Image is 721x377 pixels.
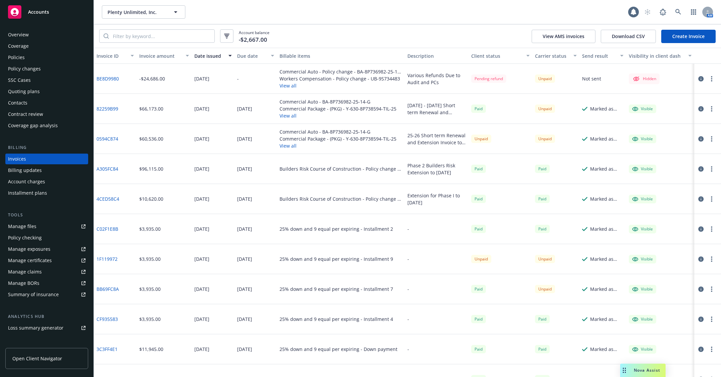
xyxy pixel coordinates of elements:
div: [DATE] [194,135,209,142]
a: Manage exposures [5,244,88,254]
div: [DATE] [237,165,252,172]
button: Due date [234,48,277,64]
a: 3C3FF4E1 [97,346,118,353]
span: Paid [471,315,486,323]
div: Paid [535,315,550,323]
div: Visible [632,286,653,292]
a: Coverage [5,41,88,51]
div: Invoices [8,154,26,164]
div: - [407,316,409,323]
div: Commercial Package - (PKG) - Y-630-8P738594-TIL-25 [280,135,396,142]
a: Manage claims [5,266,88,277]
button: Carrier status [532,48,579,64]
a: Invoices [5,154,88,164]
div: Description [407,52,466,59]
button: Nova Assist [620,364,666,377]
div: Unpaid [535,135,555,143]
a: Policy changes [5,63,88,74]
div: Manage certificates [8,255,52,266]
a: Start snowing [641,5,654,19]
div: Manage BORs [8,278,39,289]
span: Paid [535,165,550,173]
div: Coverage [8,41,29,51]
span: Paid [535,195,550,203]
a: C02F1E8B [97,225,118,232]
button: Date issued [192,48,234,64]
a: Manage BORs [5,278,88,289]
div: Unpaid [535,285,555,293]
div: Analytics hub [5,313,88,320]
button: Invoice ID [94,48,137,64]
div: $60,536.00 [139,135,163,142]
span: Paid [471,165,486,173]
div: [DATE] [237,346,252,353]
div: Unpaid [471,255,491,263]
div: 25% down and 9 equal per expiring - Installment 9 [280,255,393,262]
a: SSC Cases [5,75,88,85]
a: Summary of insurance [5,289,88,300]
div: Manage exposures [8,244,50,254]
a: 0594C874 [97,135,118,142]
div: Not sent [582,75,601,82]
svg: Search [104,33,109,39]
div: SSC Cases [8,75,31,85]
div: Quoting plans [8,86,40,97]
div: Client status [471,52,522,59]
a: Manage certificates [5,255,88,266]
div: Marked as sent [590,195,623,202]
a: 82259B99 [97,105,118,112]
a: Contacts [5,98,88,108]
div: Overview [8,29,29,40]
div: Paid [471,345,486,353]
div: Unpaid [535,255,555,263]
a: Billing updates [5,165,88,176]
div: Paid [471,225,486,233]
div: $10,620.00 [139,195,163,202]
span: Paid [471,285,486,293]
div: $66,173.00 [139,105,163,112]
div: $11,945.00 [139,346,163,353]
button: Download CSV [601,30,656,43]
div: [DATE] [194,105,209,112]
div: Marked as sent [590,286,623,293]
div: [DATE] [237,316,252,323]
div: [DATE] [237,255,252,262]
a: Policy checking [5,232,88,243]
div: Summary of insurance [8,289,59,300]
div: Paid [471,195,486,203]
button: Invoice amount [137,48,192,64]
div: Policies [8,52,25,63]
div: - [407,255,409,262]
div: Send result [582,52,616,59]
div: Due date [237,52,267,59]
a: Search [672,5,685,19]
div: Marked as sent [590,255,623,262]
div: [DATE] [237,105,252,112]
div: 25% down and 9 equal per expiring - Down payment [280,346,397,353]
a: 1F119972 [97,255,118,262]
div: Commercial Package - (PKG) - Y-630-8P738594-TIL-25 [280,105,396,112]
div: Carrier status [535,52,569,59]
div: Hidden [632,75,656,83]
span: Paid [471,105,486,113]
div: [DATE] [194,346,209,353]
span: Nova Assist [634,367,660,373]
a: Accounts [5,3,88,21]
div: Commercial Auto - BA-8P736982-25-14-G [280,98,396,105]
div: Marked as sent [590,165,623,172]
a: A305FC84 [97,165,118,172]
button: Visibility in client dash [626,48,694,64]
div: Commercial Auto - BA-8P736982-25-14-G [280,128,396,135]
div: Date issued [194,52,224,59]
div: [DATE] [194,75,209,82]
div: [DATE] [237,195,252,202]
div: Visible [632,316,653,322]
div: Visible [632,196,653,202]
div: Visible [632,106,653,112]
div: Manage claims [8,266,42,277]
